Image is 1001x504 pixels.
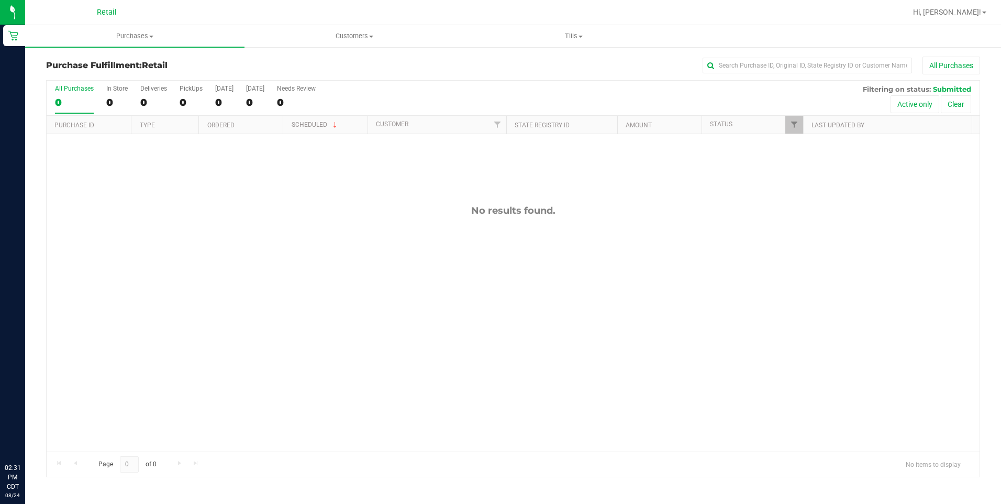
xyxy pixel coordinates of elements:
[292,121,339,128] a: Scheduled
[90,456,165,473] span: Page of 0
[277,85,316,92] div: Needs Review
[515,122,570,129] a: State Registry ID
[54,122,94,129] a: Purchase ID
[785,116,803,134] a: Filter
[244,25,464,47] a: Customers
[933,85,971,93] span: Submitted
[703,58,912,73] input: Search Purchase ID, Original ID, State Registry ID or Customer Name...
[55,85,94,92] div: All Purchases
[25,25,244,47] a: Purchases
[140,122,155,129] a: Type
[277,96,316,108] div: 0
[891,95,939,113] button: Active only
[489,116,506,134] a: Filter
[215,85,233,92] div: [DATE]
[897,456,969,472] span: No items to display
[626,122,652,129] a: Amount
[863,85,931,93] span: Filtering on status:
[376,120,408,128] a: Customer
[140,85,167,92] div: Deliveries
[8,30,18,41] inline-svg: Retail
[140,96,167,108] div: 0
[811,122,864,129] a: Last Updated By
[106,85,128,92] div: In Store
[10,420,42,452] iframe: Resource center
[25,31,244,41] span: Purchases
[55,96,94,108] div: 0
[464,25,684,47] a: Tills
[180,96,203,108] div: 0
[180,85,203,92] div: PickUps
[465,31,683,41] span: Tills
[142,60,168,70] span: Retail
[710,120,732,128] a: Status
[106,96,128,108] div: 0
[941,95,971,113] button: Clear
[246,85,264,92] div: [DATE]
[46,61,358,70] h3: Purchase Fulfillment:
[246,96,264,108] div: 0
[922,57,980,74] button: All Purchases
[5,463,20,491] p: 02:31 PM CDT
[245,31,463,41] span: Customers
[5,491,20,499] p: 08/24
[47,205,980,216] div: No results found.
[31,419,43,431] iframe: Resource center unread badge
[207,122,235,129] a: Ordered
[215,96,233,108] div: 0
[913,8,981,16] span: Hi, [PERSON_NAME]!
[97,8,117,17] span: Retail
